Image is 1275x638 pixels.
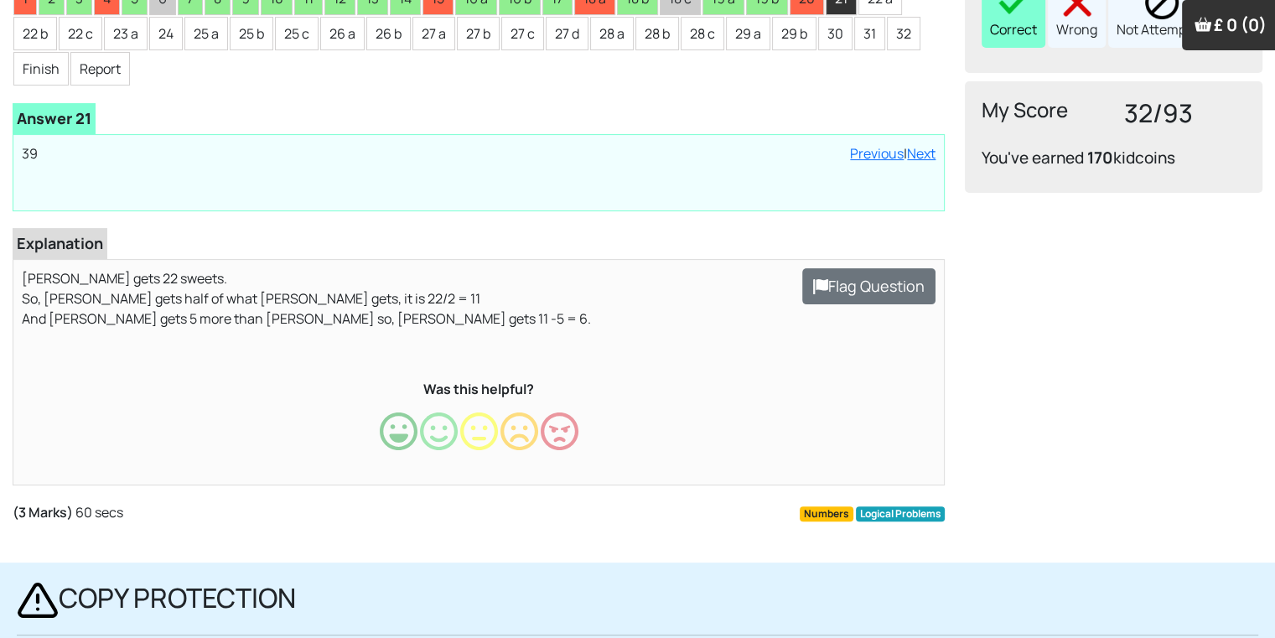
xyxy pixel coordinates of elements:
[772,17,816,50] li: 29 b
[854,17,885,50] li: 31
[13,17,57,50] li: 22 b
[457,17,500,50] li: 27 b
[1124,98,1246,128] h3: 32/93
[184,17,228,50] li: 25 a
[149,17,183,50] li: 24
[423,380,534,398] b: Was this helpful?
[320,17,365,50] li: 26 a
[104,17,148,50] li: 23 a
[17,233,103,253] b: Explanation
[802,268,936,304] button: Flag Question
[22,143,936,163] p: 39
[726,17,770,50] li: 29 a
[818,17,853,50] li: 30
[230,17,273,50] li: 25 b
[13,52,69,86] li: Finish
[17,579,59,621] img: alert2.svg
[275,17,319,50] li: 25 c
[850,143,936,163] div: |
[366,17,411,50] li: 26 b
[546,17,588,50] li: 27 d
[1214,13,1267,36] span: £ 0 (0)
[982,148,1246,168] h4: You've earned kidcoins
[501,17,544,50] li: 27 c
[907,144,936,163] a: Next
[681,17,724,50] li: 28 c
[635,17,679,50] li: 28 b
[850,144,904,163] a: Previous
[1087,147,1113,169] b: 170
[13,503,73,521] span: (3 Marks)
[412,17,455,50] li: 27 a
[17,579,1258,621] h2: COPY PROTECTION
[460,432,498,450] a: Neutral
[75,503,123,521] span: 60 secs
[800,506,853,521] span: Numbers
[982,98,1103,122] h4: My Score
[420,432,458,450] a: Happy
[887,17,920,50] li: 32
[541,432,578,450] a: Very Unhappy
[590,17,634,50] li: 28 a
[17,108,91,128] b: Answer 21
[1195,16,1211,33] img: Your items in the shopping basket
[856,506,946,521] span: Logical Problems
[500,432,538,450] a: Unhappy
[380,432,417,450] a: Very Happy
[22,268,936,329] p: [PERSON_NAME] gets 22 sweets. So, [PERSON_NAME] gets half of what [PERSON_NAME] gets, it is 22/2 ...
[70,52,130,86] li: Report
[59,17,102,50] li: 22 c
